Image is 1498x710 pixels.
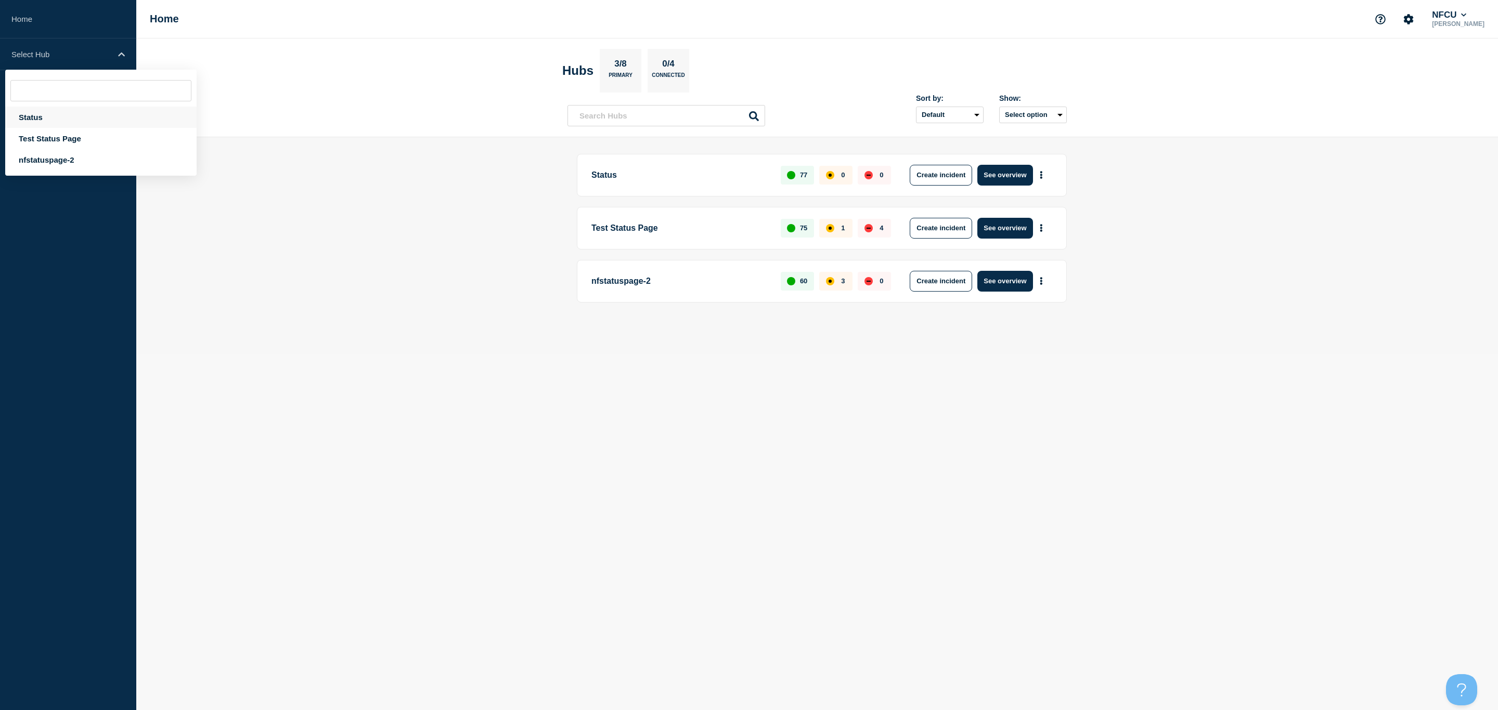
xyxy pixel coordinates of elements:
[916,94,984,102] div: Sort by:
[864,171,873,179] div: down
[652,72,685,83] p: Connected
[1430,20,1487,28] p: [PERSON_NAME]
[1446,674,1477,705] iframe: Help Scout Beacon - Open
[787,277,795,285] div: up
[1035,165,1048,185] button: More actions
[977,218,1032,239] button: See overview
[800,171,807,179] p: 77
[611,59,631,72] p: 3/8
[864,224,873,232] div: down
[5,128,197,149] div: Test Status Page
[1430,10,1468,20] button: NFCU
[609,72,632,83] p: Primary
[880,277,883,285] p: 0
[1398,8,1419,30] button: Account settings
[864,277,873,285] div: down
[880,171,883,179] p: 0
[800,224,807,232] p: 75
[841,171,845,179] p: 0
[826,171,834,179] div: affected
[910,271,972,292] button: Create incident
[977,271,1032,292] button: See overview
[1370,8,1391,30] button: Support
[591,271,769,292] p: nfstatuspage-2
[1035,271,1048,291] button: More actions
[999,107,1067,123] button: Select option
[150,13,179,25] h1: Home
[826,224,834,232] div: affected
[562,63,593,78] h2: Hubs
[5,107,197,128] div: Status
[826,277,834,285] div: affected
[910,218,972,239] button: Create incident
[591,165,769,186] p: Status
[880,224,883,232] p: 4
[591,218,769,239] p: Test Status Page
[977,165,1032,186] button: See overview
[5,149,197,170] div: nfstatuspage-2
[1035,218,1048,238] button: More actions
[658,59,679,72] p: 0/4
[910,165,972,186] button: Create incident
[567,105,765,126] input: Search Hubs
[841,224,845,232] p: 1
[787,224,795,232] div: up
[916,107,984,123] select: Sort by
[800,277,807,285] p: 60
[841,277,845,285] p: 3
[999,94,1067,102] div: Show:
[11,50,111,59] p: Select Hub
[787,171,795,179] div: up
